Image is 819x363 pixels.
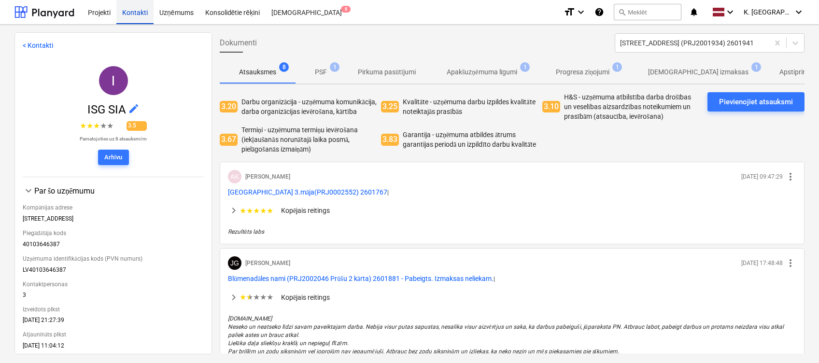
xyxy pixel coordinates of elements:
[281,206,330,215] p: Kopējais reitings
[689,6,699,18] i: notifications
[34,186,204,195] div: Par šo uzņēmumu
[107,120,113,132] span: ★
[99,66,128,95] div: ISG
[246,293,253,302] span: ★
[111,72,115,88] span: I
[228,274,796,283] p: |
[220,134,238,146] span: 3.67
[228,292,240,303] span: keyboard_arrow_right
[279,62,289,72] span: 8
[267,293,273,302] span: ★
[23,200,204,215] div: Kompānijas adrese
[23,327,204,342] div: Atjaunināts plkst
[23,277,204,292] div: Kontaktpersonas
[80,136,146,142] p: Pamatojoties uz 8 atsauksmēm
[793,6,805,18] i: keyboard_arrow_down
[358,67,416,77] p: Pirkuma pasūtījumi
[771,317,819,363] iframe: Chat Widget
[239,67,276,77] p: Atsauksmes
[228,275,494,282] span: Blūmenadāles nami (PRJ2002046 Prūšu 2 kārta) 2601881 - Pabeigts. Izmaksas neliekam.
[330,62,339,72] span: 1
[228,205,796,216] div: ★★★★★Kopējais reitings
[556,67,609,77] p: Progresa ziņojumi
[564,6,575,18] i: format_size
[228,228,796,236] p: Rezultāts labs
[220,101,238,113] span: 3.20
[785,171,796,182] span: more_vert
[228,292,796,303] div: ★★★★★Kopējais reitings
[618,8,626,16] span: search
[564,92,700,121] p: H&S - uzņēmuma atbilstība darba drošības un veselības aizsardzības noteikumiem un prasībām (atsau...
[23,302,204,317] div: Izveidots plkst
[719,96,793,108] div: Pievienojiet atsauksmi
[98,150,129,165] button: Arhīvu
[751,62,761,72] span: 1
[403,97,538,116] p: Kvalitāte - uzņēmuma darbu izpildes kvalitāte noteiktajās prasībās
[228,256,241,270] div: Jānis Grāmatnieks
[87,103,128,116] span: ISG SIA
[23,185,34,196] span: keyboard_arrow_down
[228,188,387,196] span: Ropažu ielas 3.māja(PRJ0002552) 2601767
[612,62,622,72] span: 1
[23,215,204,226] div: [STREET_ADDRESS]
[23,42,53,49] a: < Kontakti
[594,6,604,18] i: Zināšanu pamats
[93,120,100,132] span: ★
[741,259,783,267] p: [DATE] 17:48:48
[240,206,246,215] span: ★
[23,241,204,251] div: 40103646387
[341,6,351,13] span: 8
[104,152,123,163] div: Arhīvu
[228,170,241,183] div: Aleksandrs Kamerdinerovs
[315,67,327,77] p: PSF
[707,92,805,112] button: Pievienojiet atsauksmi
[23,185,204,196] div: Par šo uzņēmumu
[785,257,796,269] span: more_vert
[220,37,257,49] span: Dokumenti
[230,173,240,181] span: AK
[447,67,518,77] p: Apakšuzņēmuma līgumi
[253,206,260,215] span: ★
[23,226,204,241] div: Piegādātāja kods
[381,134,399,146] span: 3.83
[260,206,267,215] span: ★
[542,101,560,113] span: 3.10
[245,259,290,267] p: [PERSON_NAME]
[520,62,530,72] span: 1
[253,293,260,302] span: ★
[23,251,204,266] div: Uzņēmuma identifikācijas kods (PVN numurs)
[240,293,246,302] span: ★
[228,205,240,216] span: keyboard_arrow_right
[128,103,140,114] span: edit
[241,125,377,154] p: Termiņi - uzņēmuma termiņu ievērošana (iekļaušanās norunātajā laika posmā, pielāgošanās izmaiņām)
[80,120,86,132] span: ★
[23,342,204,353] div: [DATE] 11:04:12
[724,6,736,18] i: keyboard_arrow_down
[100,120,107,132] span: ★
[23,196,204,353] div: Par šo uzņēmumu
[23,266,204,277] div: LV40103646387
[281,293,330,302] p: Kopējais reitings
[744,8,792,16] span: K. [GEOGRAPHIC_DATA]
[241,97,377,116] p: Darbu organizācija - uzņēmuma komunikācija, darba organizācijas ievērošana, kārtība
[228,187,387,197] button: [GEOGRAPHIC_DATA] 3.māja(PRJ0002552) 2601767
[86,120,93,132] span: ★
[648,67,748,77] p: [DEMOGRAPHIC_DATA] izmaksas
[228,187,796,197] p: |
[23,317,204,327] div: [DATE] 21:27:39
[381,101,399,113] span: 3.25
[741,173,783,181] p: [DATE] 09:47:29
[230,259,239,267] span: JG
[614,4,681,20] button: Meklēt
[245,173,290,181] p: [PERSON_NAME]
[267,206,273,215] span: ★
[246,206,253,215] span: ★
[23,292,204,302] div: 3
[575,6,587,18] i: keyboard_arrow_down
[127,121,147,130] span: 3.5
[260,293,267,302] span: ★
[228,274,494,283] button: Blūmenadāles nami (PRJ2002046 Prūšu 2 kārta) 2601881 - Pabeigts. Izmaksas neliekam.
[403,130,538,149] p: Garantija - uzņēmuma atbildes ātrums garantijas periodā un izpildīto darbu kvalitāte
